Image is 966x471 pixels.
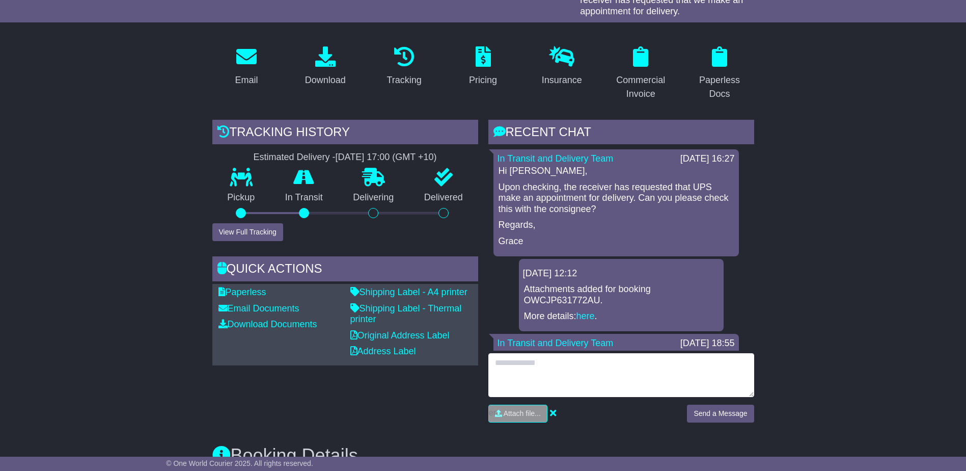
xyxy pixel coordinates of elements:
p: Hi [PERSON_NAME], [499,350,734,361]
a: Email Documents [218,303,299,313]
a: Paperless [218,287,266,297]
div: Download [305,73,346,87]
a: Download Documents [218,319,317,329]
div: [DATE] 17:00 (GMT +10) [336,152,437,163]
button: Send a Message [687,405,754,423]
a: here [576,311,595,321]
p: Attachments added for booking OWCJP631772AU. [524,284,719,306]
p: In Transit [270,192,338,203]
div: Tracking [387,73,421,87]
p: Grace [499,236,734,247]
h3: Booking Details [212,446,754,466]
div: [DATE] 12:12 [523,268,720,279]
a: Shipping Label - Thermal printer [350,303,462,325]
a: Commercial Invoice [606,43,675,104]
p: Pickup [212,192,270,203]
span: © One World Courier 2025. All rights reserved. [166,459,313,467]
p: Regards, [499,220,734,231]
a: Pricing [462,43,504,91]
div: Pricing [469,73,497,87]
div: Commercial Invoice [613,73,669,101]
p: More details: . [524,311,719,322]
a: Original Address Label [350,330,450,341]
a: Address Label [350,346,416,356]
div: [DATE] 16:27 [680,153,735,165]
a: Tracking [380,43,428,91]
a: In Transit and Delivery Team [498,338,614,348]
div: Quick Actions [212,256,478,284]
div: Estimated Delivery - [212,152,478,163]
button: View Full Tracking [212,223,283,241]
a: Shipping Label - A4 printer [350,287,467,297]
p: Delivered [409,192,478,203]
div: Insurance [542,73,582,87]
div: [DATE] 18:55 [680,338,735,349]
a: Paperless Docs [685,43,754,104]
div: Email [235,73,258,87]
div: RECENT CHAT [488,120,754,147]
div: Tracking history [212,120,478,147]
p: Upon checking, the receiver has requested that UPS make an appointment for delivery. Can you plea... [499,182,734,215]
a: Insurance [535,43,589,91]
p: Hi [PERSON_NAME], [499,166,734,177]
a: Email [228,43,264,91]
p: Delivering [338,192,409,203]
div: Paperless Docs [692,73,748,101]
a: In Transit and Delivery Team [498,153,614,164]
a: Download [298,43,352,91]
